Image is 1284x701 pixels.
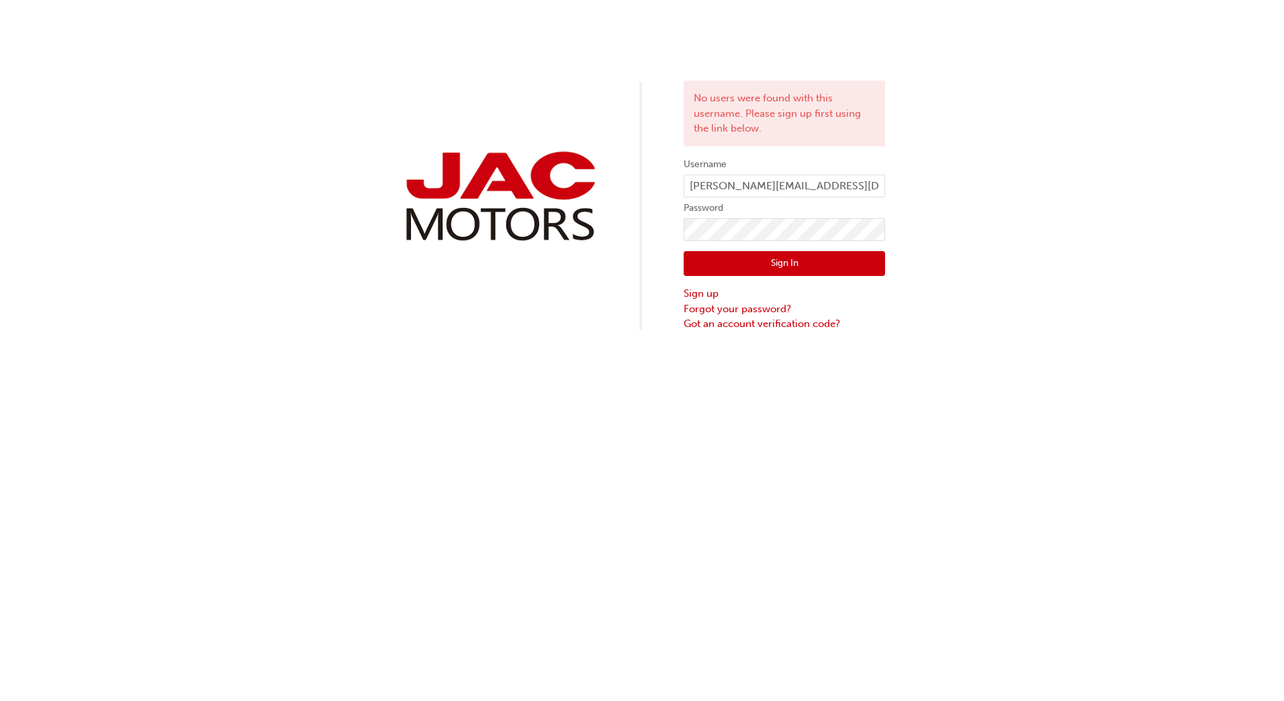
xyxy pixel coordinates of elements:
a: Got an account verification code? [684,316,885,332]
img: jac-portal [399,146,600,246]
input: Username [684,175,885,197]
div: No users were found with this username. Please sign up first using the link below. [684,81,885,146]
label: Username [684,156,885,173]
a: Forgot your password? [684,301,885,317]
label: Password [684,200,885,216]
button: Sign In [684,251,885,277]
a: Sign up [684,286,885,301]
